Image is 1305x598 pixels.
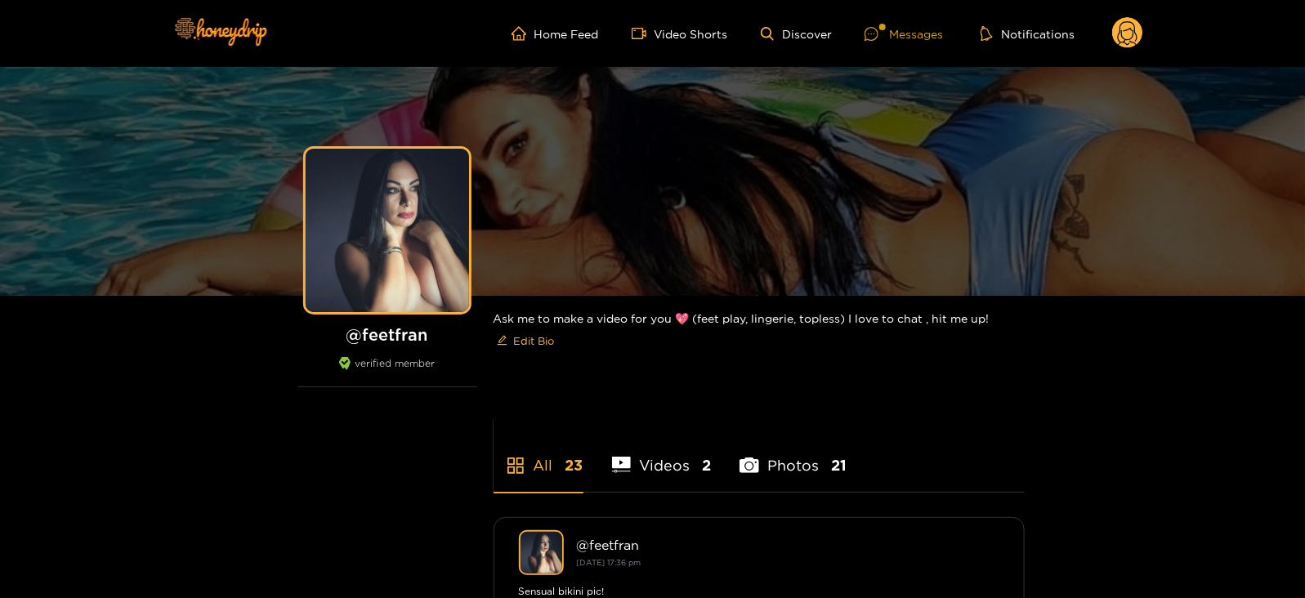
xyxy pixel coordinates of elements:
a: Video Shorts [632,26,728,41]
span: appstore [506,456,525,475]
span: edit [497,335,507,347]
span: home [512,26,534,41]
span: 21 [831,455,847,475]
div: @ feetfran [577,538,999,552]
button: Notifications [976,25,1079,42]
h1: @ feetfran [297,324,477,345]
small: [DATE] 17:36 pm [577,558,641,567]
li: All [494,418,583,492]
li: Photos [740,418,847,492]
span: 2 [702,455,711,475]
div: Messages [865,25,943,43]
li: Videos [612,418,712,492]
span: Edit Bio [514,332,555,349]
button: editEdit Bio [494,328,558,354]
div: verified member [297,357,477,387]
div: Ask me to make a video for you 💖 (feet play, lingerie, topless) I love to chat , hit me up! [494,296,1025,367]
span: 23 [565,455,583,475]
img: feetfran [519,530,564,575]
a: Discover [761,27,832,41]
a: Home Feed [512,26,599,41]
span: video-camera [632,26,655,41]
